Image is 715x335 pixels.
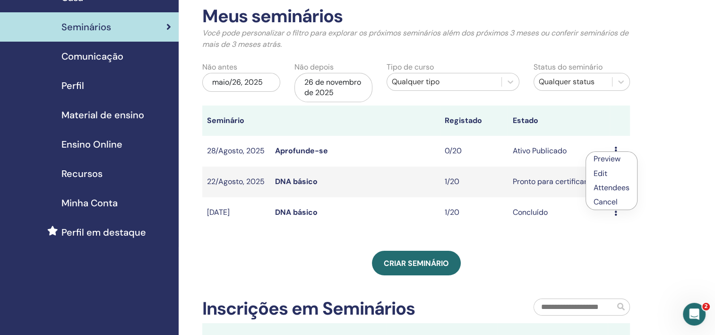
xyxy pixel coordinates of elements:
a: Aprofunde-se [275,146,328,156]
label: Status do seminário [534,62,603,73]
td: Pronto para certificar [508,167,609,197]
th: Estado [508,106,609,136]
h2: Meus seminários [202,6,630,27]
td: Ativo Publicado [508,136,609,167]
td: 28/Agosto, 2025 [202,136,270,167]
td: 22/Agosto, 2025 [202,167,270,197]
th: Seminário [202,106,270,136]
span: 2 [702,303,710,310]
a: DNA básico [275,207,318,217]
a: Edit [594,168,607,178]
a: Criar seminário [372,251,461,275]
iframe: Intercom live chat [683,303,706,326]
a: Attendees [594,183,629,193]
div: Qualquer tipo [392,76,497,88]
td: Concluído [508,197,609,228]
td: 1/20 [440,167,508,197]
span: Seminários [61,20,111,34]
a: Preview [594,154,620,164]
span: Material de ensino [61,108,144,122]
p: Cancel [594,196,629,208]
span: Perfil [61,79,84,93]
label: Não depois [294,62,334,73]
span: Minha Conta [61,196,118,210]
span: Comunicação [61,49,123,63]
h2: Inscrições em Seminários [202,298,415,320]
div: 26 de novembro de 2025 [294,73,372,102]
p: Você pode personalizar o filtro para explorar os próximos seminários além dos próximos 3 meses ou... [202,27,630,50]
th: Registado [440,106,508,136]
td: [DATE] [202,197,270,228]
td: 1/20 [440,197,508,228]
a: DNA básico [275,176,318,186]
div: Qualquer status [539,76,607,88]
label: Tipo de curso [387,62,434,73]
span: Perfil em destaque [61,225,146,239]
td: 0/20 [440,136,508,167]
span: Ensino Online [61,137,122,151]
span: Criar seminário [384,258,449,268]
label: Não antes [202,62,237,73]
span: Recursos [61,167,103,181]
div: maio/26, 2025 [202,73,280,92]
